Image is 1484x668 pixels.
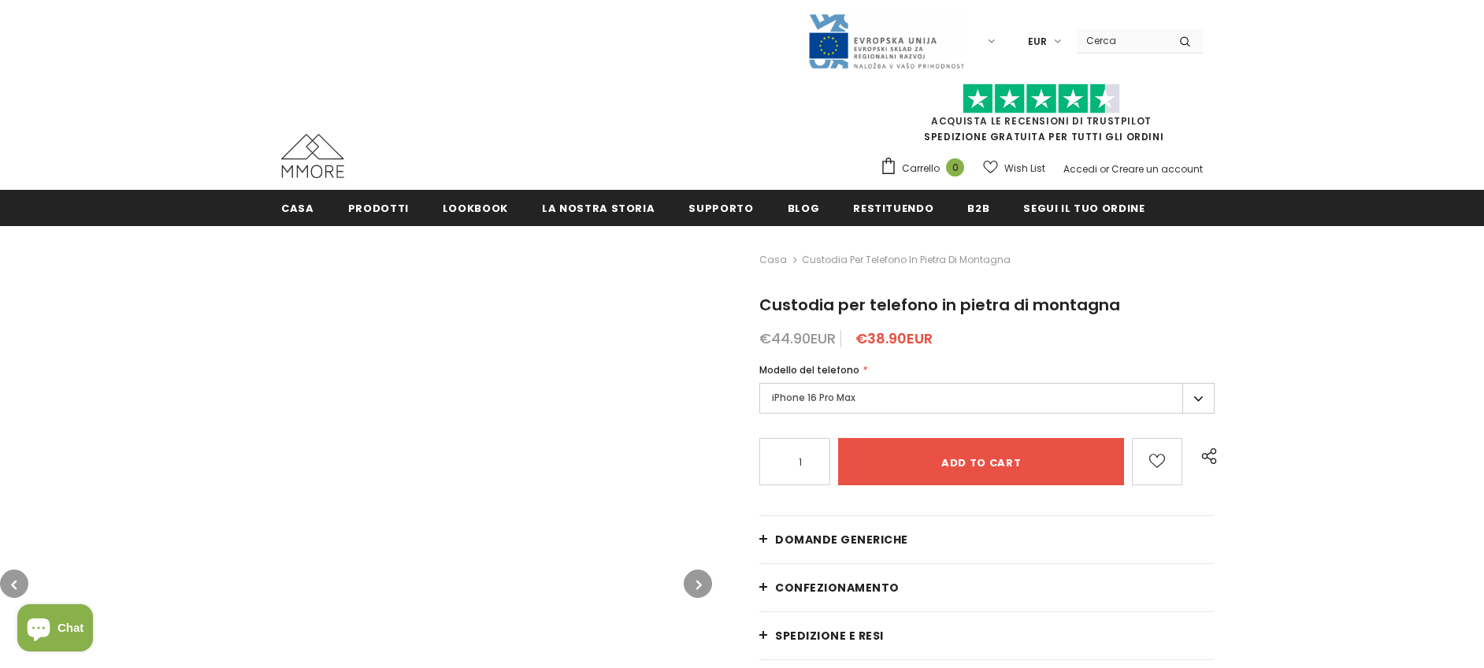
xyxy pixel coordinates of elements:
[853,190,933,225] a: Restituendo
[759,612,1215,659] a: Spedizione e resi
[880,91,1203,143] span: SPEDIZIONE GRATUITA PER TUTTI GLI ORDINI
[759,250,787,269] a: Casa
[759,328,836,348] span: €44.90EUR
[983,154,1045,182] a: Wish List
[759,516,1215,563] a: Domande generiche
[967,201,989,216] span: B2B
[788,201,820,216] span: Blog
[946,158,964,176] span: 0
[1111,162,1203,176] a: Creare un account
[1063,162,1097,176] a: Accedi
[348,190,409,225] a: Prodotti
[1028,34,1047,50] span: EUR
[802,250,1011,269] span: Custodia per telefono in pietra di montagna
[1004,161,1045,176] span: Wish List
[788,190,820,225] a: Blog
[281,134,344,178] img: Casi MMORE
[931,114,1152,128] a: Acquista le recensioni di TrustPilot
[443,201,508,216] span: Lookbook
[1100,162,1109,176] span: or
[775,628,884,644] span: Spedizione e resi
[13,604,98,655] inbox-online-store-chat: Shopify online store chat
[963,83,1120,114] img: Fidati di Pilot Stars
[759,383,1215,414] label: iPhone 16 Pro Max
[759,363,859,377] span: Modello del telefono
[542,190,655,225] a: La nostra storia
[838,438,1124,485] input: Add to cart
[775,580,900,596] span: CONFEZIONAMENTO
[855,328,933,348] span: €38.90EUR
[688,201,753,216] span: supporto
[542,201,655,216] span: La nostra storia
[759,564,1215,611] a: CONFEZIONAMENTO
[281,190,314,225] a: Casa
[902,161,940,176] span: Carrello
[1023,190,1145,225] a: Segui il tuo ordine
[880,157,972,180] a: Carrello 0
[1077,29,1167,52] input: Search Site
[807,13,965,70] img: Javni Razpis
[443,190,508,225] a: Lookbook
[967,190,989,225] a: B2B
[281,201,314,216] span: Casa
[1023,201,1145,216] span: Segui il tuo ordine
[348,201,409,216] span: Prodotti
[853,201,933,216] span: Restituendo
[759,294,1120,316] span: Custodia per telefono in pietra di montagna
[807,34,965,47] a: Javni Razpis
[688,190,753,225] a: supporto
[775,532,908,547] span: Domande generiche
